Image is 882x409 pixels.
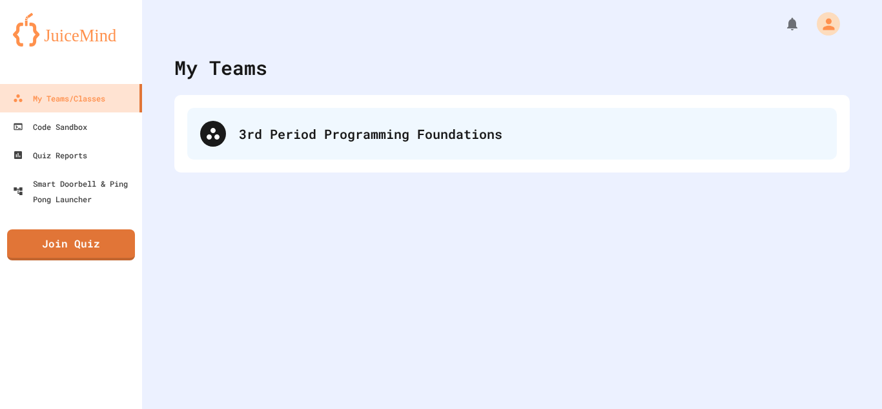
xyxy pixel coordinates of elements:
[803,9,843,39] div: My Account
[174,53,267,82] div: My Teams
[13,176,137,207] div: Smart Doorbell & Ping Pong Launcher
[13,147,87,163] div: Quiz Reports
[13,119,87,134] div: Code Sandbox
[239,124,824,143] div: 3rd Period Programming Foundations
[187,108,837,160] div: 3rd Period Programming Foundations
[13,90,105,106] div: My Teams/Classes
[13,13,129,47] img: logo-orange.svg
[7,229,135,260] a: Join Quiz
[761,13,803,35] div: My Notifications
